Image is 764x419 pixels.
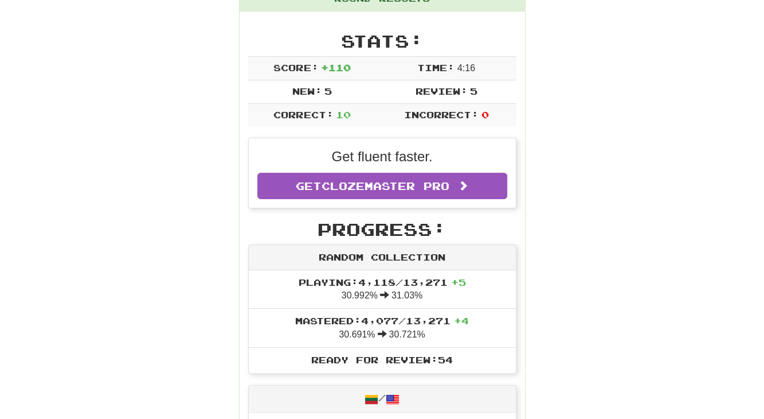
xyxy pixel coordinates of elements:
span: + 4 [454,315,469,326]
span: Incorrect: [404,109,479,120]
h2: Progress: [248,220,516,239]
span: Playing: 4,118 / 13,271 [299,277,466,288]
span: Score: [273,62,318,73]
span: Clozemaster Pro [322,180,449,192]
span: Correct: [273,109,333,120]
span: + 5 [451,277,466,288]
h2: Stats: [248,32,516,51]
div: / [249,386,516,413]
span: + 110 [321,62,351,73]
li: 30.992% 31.03% [249,270,516,309]
span: New: [292,86,322,96]
span: Time: [417,62,455,73]
span: Ready for Review: 54 [311,354,453,365]
span: 5 [324,86,332,96]
span: 10 [336,109,351,120]
a: GetClozemaster Pro [257,173,507,199]
span: 0 [481,109,488,120]
span: Mastered: 4,077 / 13,271 [295,315,469,326]
span: 4 : 16 [457,63,475,73]
span: 5 [470,86,477,96]
li: 30.691% 30.721% [249,308,516,348]
div: Random Collection [249,245,516,270]
p: Get fluent faster. [257,147,507,166]
span: Review: [415,86,467,96]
